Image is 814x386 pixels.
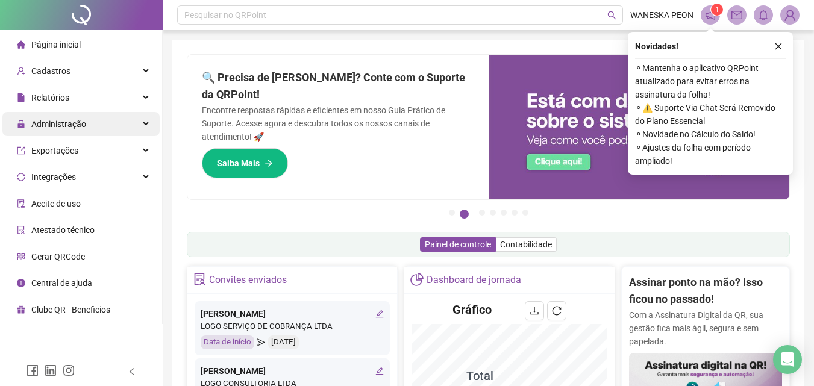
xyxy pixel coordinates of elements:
[201,320,384,333] div: LOGO SERVIÇO DE COBRANÇA LTDA
[705,10,716,20] span: notification
[375,367,384,375] span: edit
[607,11,616,20] span: search
[635,141,786,167] span: ⚬ Ajustes da folha com período ampliado!
[31,278,92,288] span: Central de ajuda
[449,210,455,216] button: 1
[202,69,474,104] h2: 🔍 Precisa de [PERSON_NAME]? Conte com o Suporte da QRPoint!
[410,273,423,285] span: pie-chart
[128,367,136,376] span: left
[45,364,57,376] span: linkedin
[31,93,69,102] span: Relatórios
[427,270,521,290] div: Dashboard de jornada
[17,120,25,128] span: lock
[773,345,802,374] div: Open Intercom Messenger
[209,270,287,290] div: Convites enviados
[17,279,25,287] span: info-circle
[629,274,782,308] h2: Assinar ponto na mão? Isso ficou no passado!
[635,128,786,141] span: ⚬ Novidade no Cálculo do Saldo!
[31,146,78,155] span: Exportações
[202,104,474,143] p: Encontre respostas rápidas e eficientes em nosso Guia Prático de Suporte. Acesse agora e descubra...
[17,146,25,155] span: export
[501,210,507,216] button: 5
[17,252,25,261] span: qrcode
[201,335,254,349] div: Data de início
[552,306,562,316] span: reload
[630,8,693,22] span: WANESKA PEON
[27,364,39,376] span: facebook
[31,199,81,208] span: Aceite de uso
[265,159,273,167] span: arrow-right
[31,119,86,129] span: Administração
[711,4,723,16] sup: 1
[17,93,25,102] span: file
[500,240,552,249] span: Contabilidade
[31,305,110,314] span: Clube QR - Beneficios
[489,55,790,199] img: banner%2F0cf4e1f0-cb71-40ef-aa93-44bd3d4ee559.png
[202,148,288,178] button: Saiba Mais
[268,335,299,349] div: [DATE]
[17,173,25,181] span: sync
[17,67,25,75] span: user-add
[217,157,260,170] span: Saiba Mais
[629,308,782,348] p: Com a Assinatura Digital da QR, sua gestão fica mais ágil, segura e sem papelada.
[635,101,786,128] span: ⚬ ⚠️ Suporte Via Chat Será Removido do Plano Essencial
[530,306,539,316] span: download
[31,252,85,261] span: Gerar QRCode
[375,310,384,318] span: edit
[479,210,485,216] button: 3
[257,335,265,349] span: send
[17,40,25,49] span: home
[17,199,25,208] span: audit
[512,210,518,216] button: 6
[715,5,719,14] span: 1
[452,301,492,318] h4: Gráfico
[781,6,799,24] img: 80603
[758,10,769,20] span: bell
[201,364,384,378] div: [PERSON_NAME]
[31,225,95,235] span: Atestado técnico
[17,226,25,234] span: solution
[490,210,496,216] button: 4
[31,66,70,76] span: Cadastros
[31,40,81,49] span: Página inicial
[193,273,206,285] span: solution
[17,305,25,314] span: gift
[731,10,742,20] span: mail
[460,210,469,219] button: 2
[635,40,678,53] span: Novidades !
[31,172,76,182] span: Integrações
[201,307,384,320] div: [PERSON_NAME]
[425,240,491,249] span: Painel de controle
[522,210,528,216] button: 7
[635,61,786,101] span: ⚬ Mantenha o aplicativo QRPoint atualizado para evitar erros na assinatura da folha!
[63,364,75,376] span: instagram
[774,42,783,51] span: close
